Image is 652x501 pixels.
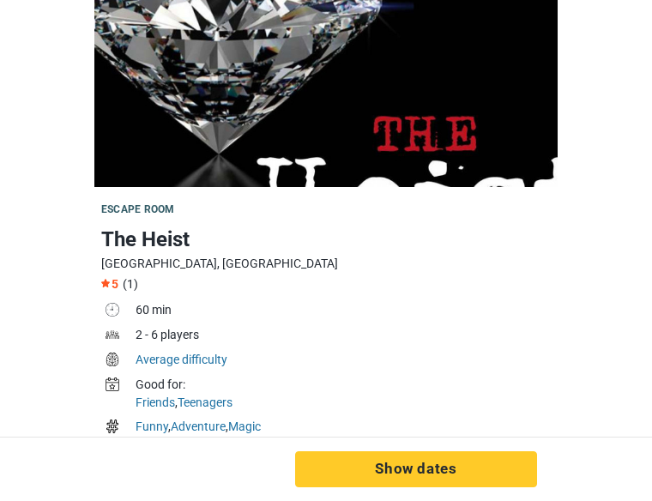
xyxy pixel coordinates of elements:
a: Friends [136,395,175,409]
a: Funny [136,420,168,433]
h1: The Heist [101,224,551,255]
td: , [136,374,551,416]
button: Show dates [295,451,537,487]
a: Magic [228,420,261,433]
img: Star [101,279,110,287]
a: Adventure [171,420,226,433]
a: Average difficulty [136,353,227,366]
span: 5 [101,277,118,291]
a: Teenagers [178,395,232,409]
span: Escape room [101,203,174,215]
div: Good for: [136,376,551,394]
span: (1) [123,277,138,291]
td: 2 - 6 players [136,324,551,349]
td: , , [136,416,551,441]
div: [GEOGRAPHIC_DATA], [GEOGRAPHIC_DATA] [101,255,551,273]
td: 60 min [136,299,551,324]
